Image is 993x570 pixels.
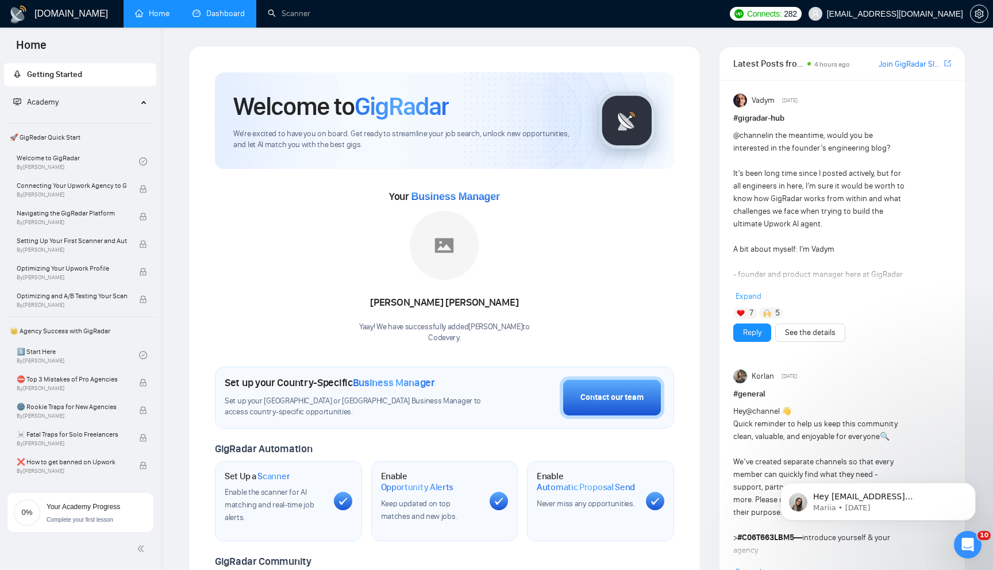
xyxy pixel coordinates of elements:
[752,94,775,107] span: Vadym
[752,370,774,383] span: Korlan
[737,558,795,568] span: #C06T5SLR7CM
[50,33,198,191] span: Hey [EMAIL_ADDRESS][DOMAIN_NAME], Looks like your Upwork agency Codevery ran out of connects. We ...
[215,555,311,568] span: GigRadar Community
[944,58,951,69] a: export
[763,459,993,539] iframe: Intercom notifications message
[17,263,127,274] span: Optimizing Your Upwork Profile
[763,309,771,317] img: 🙌
[954,531,982,559] iframe: Intercom live chat
[733,56,804,71] span: Latest Posts from the GigRadar Community
[5,319,155,342] span: 👑 Agency Success with GigRadar
[598,92,656,149] img: gigradar-logo.png
[733,323,771,342] button: Reply
[139,213,147,221] span: lock
[13,509,41,516] span: 0%
[50,44,198,55] p: Message from Mariia, sent 1d ago
[225,376,435,389] h1: Set up your Country-Specific
[355,91,449,122] span: GigRadar
[268,9,310,18] a: searchScanner
[17,180,127,191] span: Connecting Your Upwork Agency to GigRadar
[880,432,890,441] span: 🔍
[139,157,147,165] span: check-circle
[746,406,780,416] span: @channel
[17,274,127,281] span: By [PERSON_NAME]
[970,5,988,23] button: setting
[537,482,635,493] span: Automatic Proposal Send
[814,60,850,68] span: 4 hours ago
[734,9,744,18] img: upwork-logo.png
[353,376,435,389] span: Business Manager
[733,112,951,125] h1: # gigradar-hub
[560,376,664,419] button: Contact our team
[775,307,780,319] span: 5
[389,190,500,203] span: Your
[749,307,753,319] span: 7
[782,95,798,106] span: [DATE]
[139,379,147,387] span: lock
[17,468,127,475] span: By [PERSON_NAME]
[13,70,21,78] span: rocket
[257,471,290,482] span: Scanner
[977,531,991,540] span: 10
[17,207,127,219] span: Navigating the GigRadar Platform
[733,130,767,140] span: @channel
[971,9,988,18] span: setting
[580,391,644,404] div: Contact our team
[733,369,747,383] img: Korlan
[733,94,747,107] img: Vadym
[233,129,580,151] span: We're excited to have you on board. Get ready to streamline your job search, unlock new opportuni...
[410,211,479,280] img: placeholder.png
[215,442,312,455] span: GigRadar Automation
[17,401,127,413] span: 🌚 Rookie Traps for New Agencies
[970,9,988,18] a: setting
[737,309,745,317] img: ❤️
[7,37,56,61] span: Home
[359,293,530,313] div: [PERSON_NAME] [PERSON_NAME]
[233,91,449,122] h1: Welcome to
[139,434,147,442] span: lock
[135,9,170,18] a: homeHome
[17,413,127,419] span: By [PERSON_NAME]
[775,323,845,342] button: See the details
[879,58,942,71] a: Join GigRadar Slack Community
[5,126,155,149] span: 🚀 GigRadar Quick Start
[381,471,481,493] h1: Enable
[784,7,796,20] span: 282
[17,247,127,253] span: By [PERSON_NAME]
[733,129,907,471] div: in the meantime, would you be interested in the founder’s engineering blog? It’s been long time s...
[381,482,454,493] span: Opportunity Alerts
[137,543,148,554] span: double-left
[736,291,761,301] span: Expand
[225,396,488,418] span: Set up your [GEOGRAPHIC_DATA] or [GEOGRAPHIC_DATA] Business Manager to access country-specific op...
[193,9,245,18] a: dashboardDashboard
[17,440,127,447] span: By [PERSON_NAME]
[17,342,139,368] a: 1️⃣ Start HereBy[PERSON_NAME]
[411,191,499,202] span: Business Manager
[17,149,139,174] a: Welcome to GigRadarBy[PERSON_NAME]
[13,97,59,107] span: Academy
[17,456,127,468] span: ❌ How to get banned on Upwork
[737,533,802,542] strong: —
[737,533,794,542] span: #C06T663LBM5
[13,98,21,106] span: fund-projection-screen
[17,302,127,309] span: By [PERSON_NAME]
[785,326,836,339] a: See the details
[139,351,147,359] span: check-circle
[139,461,147,469] span: lock
[537,499,634,509] span: Never miss any opportunities.
[27,97,59,107] span: Academy
[17,235,127,247] span: Setting Up Your First Scanner and Auto-Bidder
[27,70,82,79] span: Getting Started
[139,268,147,276] span: lock
[811,10,819,18] span: user
[4,63,156,86] li: Getting Started
[17,385,127,392] span: By [PERSON_NAME]
[359,322,530,344] div: Yaay! We have successfully added [PERSON_NAME] to
[17,290,127,302] span: Optimizing and A/B Testing Your Scanner for Better Results
[47,503,120,511] span: Your Academy Progress
[17,219,127,226] span: By [PERSON_NAME]
[381,499,457,521] span: Keep updated on top matches and new jobs.
[17,191,127,198] span: By [PERSON_NAME]
[743,326,761,339] a: Reply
